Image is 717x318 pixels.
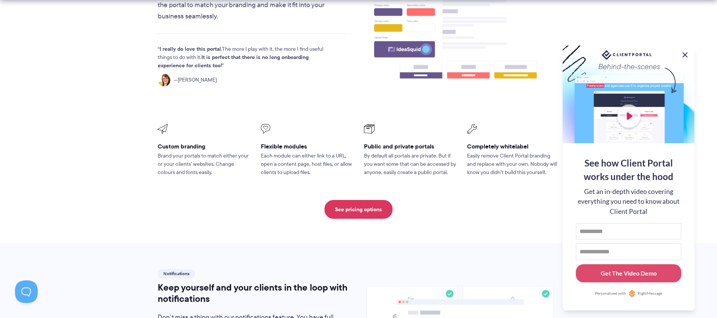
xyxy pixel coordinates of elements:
button: Get The Video Demo [576,264,681,283]
img: Personalized with RightMessage [628,290,636,297]
a: See pricing options [324,200,393,219]
h2: Keep yourself and your clients in the loop with notifications [158,282,348,304]
span: [PERSON_NAME] [174,76,217,84]
div: Get The Video Demo [601,269,657,278]
p: The more I play with it, the more I find useful things to do with it. [158,45,335,70]
div: See how Client Portal works under the hood [576,156,681,183]
h3: Completely whitelabel [467,142,560,150]
span: Notifications [158,269,195,278]
h3: Public and private portals [364,142,457,150]
h3: Custom branding [158,142,250,150]
strong: I really do love this portal. [160,45,222,53]
p: Each module can either link to a URL, open a content page, host files, or allow clients to upload... [261,152,353,177]
p: Easily remove Client Portal branding and replace with your own. Nobody will know you didn’t build... [467,152,560,177]
h3: Flexible modules [261,142,353,150]
iframe: Toggle Customer Support [15,280,38,303]
p: By default all portals are private. But if you want some that can be accessed by anyone, easily c... [364,152,457,177]
div: Get an in-depth video covering everything you need to know about Client Portal [576,187,681,217]
strong: It is perfect that there is no long onboarding experience for clients too! [158,53,309,70]
span: RightMessage [638,291,662,297]
a: Personalized withRightMessage [576,290,681,297]
span: Personalized with [595,291,626,297]
p: Brand your portals to match either your or your clients’ websites. Change colours and fonts easily. [158,152,250,177]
